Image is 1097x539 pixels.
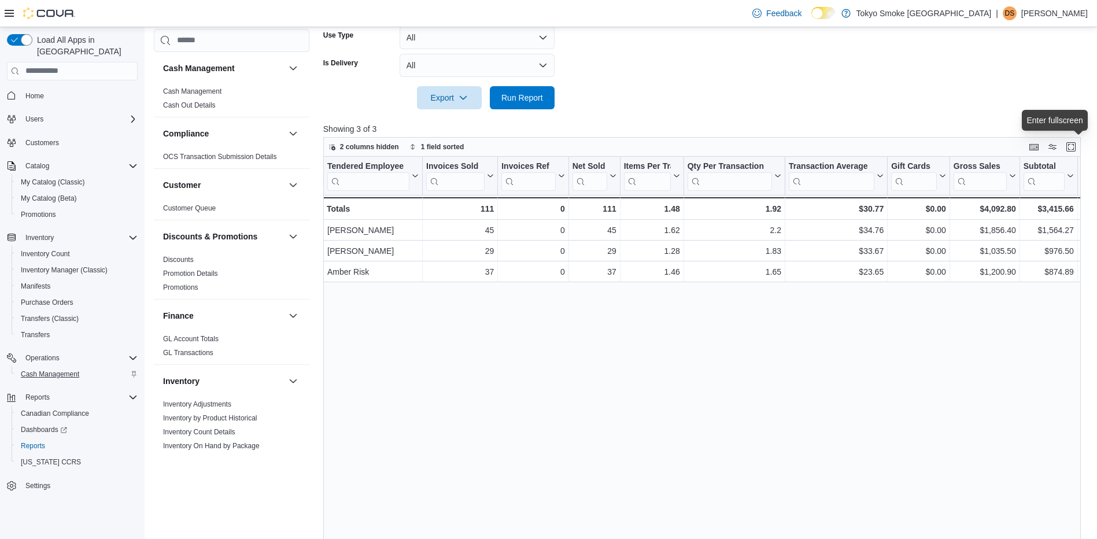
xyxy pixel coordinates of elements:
a: Purchase Orders [16,296,78,309]
div: Invoices Sold [426,161,485,190]
button: Users [21,112,48,126]
a: OCS Transaction Submission Details [163,153,277,161]
button: All [400,54,555,77]
div: [PERSON_NAME] [327,244,419,258]
div: Amber Risk [327,265,419,279]
span: Inventory Manager (Classic) [16,263,138,277]
div: 37 [572,265,616,279]
div: 1.65 [688,265,781,279]
div: Subtotal [1024,161,1065,190]
a: My Catalog (Classic) [16,175,90,189]
div: $0.00 [891,223,946,237]
span: Canadian Compliance [16,407,138,420]
div: Finance [154,332,309,364]
span: My Catalog (Classic) [16,175,138,189]
div: Transaction Average [789,161,874,172]
button: Inventory Manager (Classic) [12,262,142,278]
span: Inventory Count [16,247,138,261]
a: Cash Management [16,367,84,381]
button: Settings [2,477,142,494]
button: Enter fullscreen [1064,140,1078,154]
a: Manifests [16,279,55,293]
span: Cash Management [16,367,138,381]
span: [US_STATE] CCRS [21,457,81,467]
a: Canadian Compliance [16,407,94,420]
span: Cash Out Details [163,101,216,110]
span: DS [1005,6,1015,20]
h3: Inventory [163,375,200,387]
span: Home [25,91,44,101]
a: GL Transactions [163,349,213,357]
a: Inventory On Hand by Package [163,442,260,450]
span: Run Report [501,92,543,104]
label: Is Delivery [323,58,358,68]
p: Tokyo Smoke [GEOGRAPHIC_DATA] [856,6,992,20]
span: Cash Management [163,87,221,96]
button: Cash Management [286,61,300,75]
span: 1 field sorted [421,142,464,152]
span: Customers [21,135,138,150]
div: Transaction Average [789,161,874,190]
button: Inventory [2,230,142,246]
button: Canadian Compliance [12,405,142,422]
a: Customers [21,136,64,150]
button: Finance [286,309,300,323]
span: Transfers (Classic) [21,314,79,323]
button: Gift Cards [891,161,946,190]
div: Items Per Transaction [623,161,670,172]
span: Inventory Count [21,249,70,259]
a: Inventory by Product Historical [163,414,257,422]
div: Tendered Employee [327,161,409,190]
button: Customers [2,134,142,151]
p: Showing 3 of 3 [323,123,1089,135]
a: [US_STATE] CCRS [16,455,86,469]
div: 45 [572,223,616,237]
span: Settings [21,478,138,493]
h3: Discounts & Promotions [163,231,257,242]
div: 29 [572,244,616,258]
div: Cash Management [154,84,309,117]
nav: Complex example [7,83,138,525]
button: Inventory [286,374,300,388]
div: Invoices Ref [501,161,555,190]
div: 0 [501,244,564,258]
a: Inventory On Hand by Product [163,456,256,464]
div: [PERSON_NAME] [327,223,419,237]
span: Manifests [16,279,138,293]
span: Home [21,88,138,103]
button: Compliance [163,128,284,139]
span: GL Account Totals [163,334,219,344]
span: Operations [25,353,60,363]
div: 111 [572,202,616,216]
div: 1.28 [624,244,680,258]
button: Subtotal [1024,161,1074,190]
a: Promotions [163,283,198,291]
span: Cash Management [21,370,79,379]
a: Promotions [16,208,61,221]
div: Qty Per Transaction [687,161,771,172]
img: Cova [23,8,75,19]
a: Discounts [163,256,194,264]
button: Items Per Transaction [623,161,679,190]
button: Compliance [286,127,300,141]
div: Gross Sales [954,161,1007,190]
span: Inventory [21,231,138,245]
div: $0.00 [891,202,946,216]
button: Cash Management [12,366,142,382]
button: Transfers [12,327,142,343]
h3: Cash Management [163,62,235,74]
span: My Catalog (Classic) [21,178,85,187]
span: Reports [21,390,138,404]
span: Inventory On Hand by Package [163,441,260,451]
a: My Catalog (Beta) [16,191,82,205]
a: Transfers (Classic) [16,312,83,326]
button: Net Sold [572,161,616,190]
a: Inventory Adjustments [163,400,231,408]
button: 1 field sorted [405,140,469,154]
button: Inventory [21,231,58,245]
span: Users [21,112,138,126]
div: Invoices Ref [501,161,555,172]
a: Home [21,89,49,103]
h3: Finance [163,310,194,322]
button: Reports [2,389,142,405]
